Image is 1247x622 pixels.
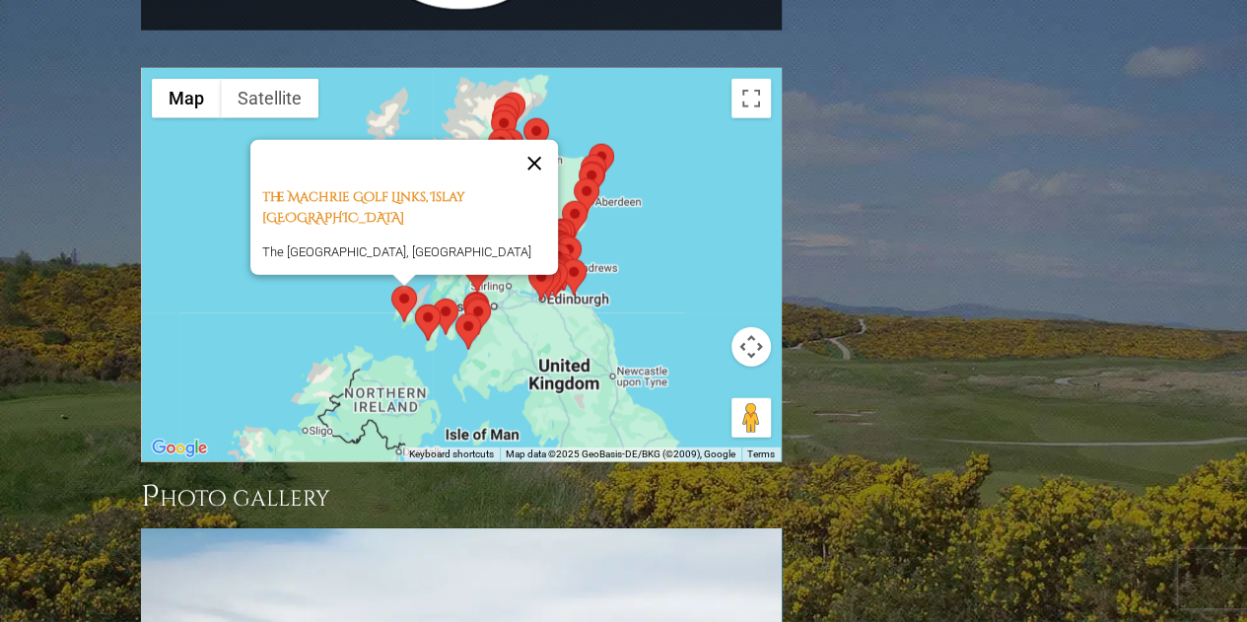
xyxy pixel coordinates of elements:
a: The Machrie Golf Links, Islay [GEOGRAPHIC_DATA] [262,188,465,227]
button: Toggle fullscreen view [731,79,771,118]
button: Close [511,140,558,187]
button: Show satellite imagery [221,79,318,118]
p: The [GEOGRAPHIC_DATA], [GEOGRAPHIC_DATA] [262,240,558,262]
span: Map data ©2025 GeoBasis-DE/BKG (©2009), Google [506,449,735,459]
button: Keyboard shortcuts [409,448,494,461]
a: Terms (opens in new tab) [747,449,775,459]
button: Drag Pegman onto the map to open Street View [731,398,771,438]
a: Open this area in Google Maps (opens a new window) [147,436,212,461]
img: Google [147,436,212,461]
h3: Photo Gallery [141,477,782,517]
button: Map camera controls [731,327,771,367]
button: Show street map [152,79,221,118]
